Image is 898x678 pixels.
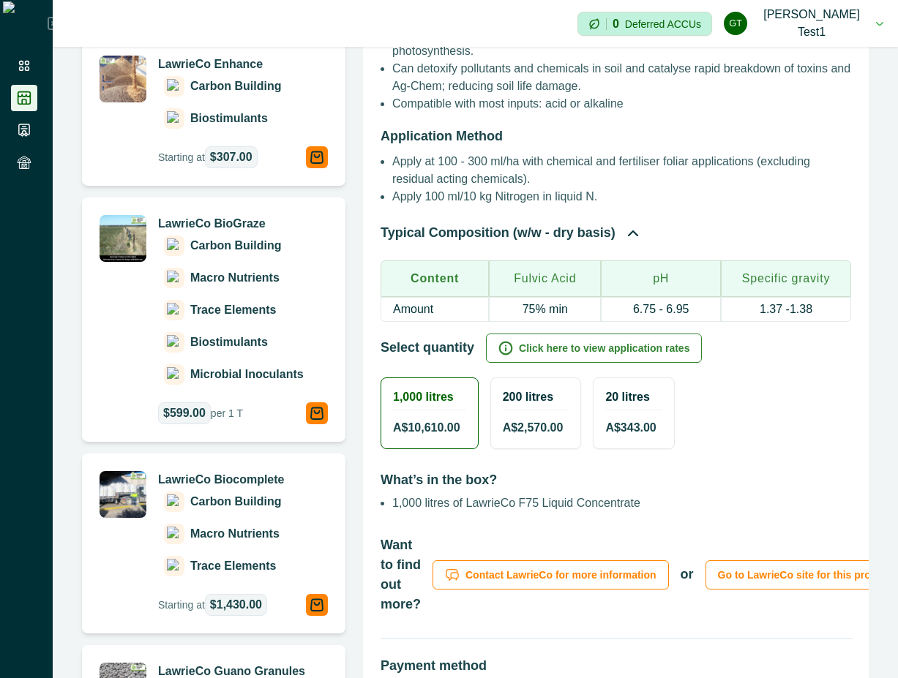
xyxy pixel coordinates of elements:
h2: Select quantity [381,340,474,356]
img: Biostimulants [167,335,182,350]
img: Carbon Building [167,79,182,94]
p: Carbon Building [190,493,281,511]
p: Typical Composition (w/w - dry basis) [381,223,615,243]
img: Macro Nutrients [167,271,182,285]
th: pH [601,260,721,297]
span: A$ 10,610.00 [393,419,460,437]
span: A$ 2,570.00 [503,419,564,437]
p: LawrieCo Enhance [158,56,328,73]
h2: 200 litres [503,390,569,404]
p: Starting at [158,146,258,168]
span: $599.00 [163,404,206,422]
p: or [681,565,694,584]
li: Apply 100 ml/10 kg Nitrogen in liquid N. [392,188,851,206]
h2: What’s in the box? [381,449,851,494]
span: $307.00 [210,148,252,166]
li: Compatible with most inputs: acid or alkaline [392,95,851,113]
p: Microbial Inoculants [190,366,304,383]
p: Biostimulants [190,334,268,351]
td: 75% min [489,297,601,322]
p: Carbon Building [190,237,281,255]
th: Content [381,260,489,297]
li: Apply at 100 - 300 ml/ha with chemical and fertiliser foliar applications (excluding residual act... [392,153,851,188]
p: 0 [613,18,619,30]
td: 1.37 -1.38 [721,297,851,322]
p: Macro Nutrients [190,525,280,543]
button: Click here to view application rates [486,334,702,363]
p: Biostimulants [190,110,268,127]
td: Amount [381,297,489,322]
p: Trace Elements [190,301,276,319]
img: Trace Elements [167,559,182,573]
img: Logo [3,1,48,45]
p: Want to find out more? [381,535,421,614]
td: 6.75 - 6.95 [601,297,721,322]
img: Carbon Building [167,494,182,509]
h2: 20 litres [605,390,662,404]
p: LawrieCo BioGraze [158,215,328,233]
img: Carbon Building [167,238,182,253]
span: A$ 343.00 [605,419,656,437]
span: $1,430.00 [210,596,262,614]
a: Contact LawrieCo for more information [433,560,669,590]
th: Specific gravity [721,260,851,297]
p: Carbon Building [190,78,281,95]
li: Can detoxify pollutants and chemicals in soil and catalyse rapid breakdown of toxins and Ag-Chem;... [392,60,851,95]
p: Starting at [158,594,267,616]
img: Macro Nutrients [167,527,182,541]
li: 1,000 litres of LawrieCo F75 Liquid Concentrate [392,494,831,512]
p: Macro Nutrients [190,269,280,287]
h2: Application Method [381,127,851,145]
p: per 1 T [158,402,243,424]
img: Biostimulants [167,111,182,126]
p: Trace Elements [190,557,276,575]
p: Deferred ACCUs [625,18,701,29]
th: Fulvic Acid [489,260,601,297]
img: Microbial Inoculants [167,367,182,382]
h2: 1,000 litres [393,390,466,404]
p: LawrieCo Biocomplete [158,471,328,489]
img: Trace Elements [167,303,182,317]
